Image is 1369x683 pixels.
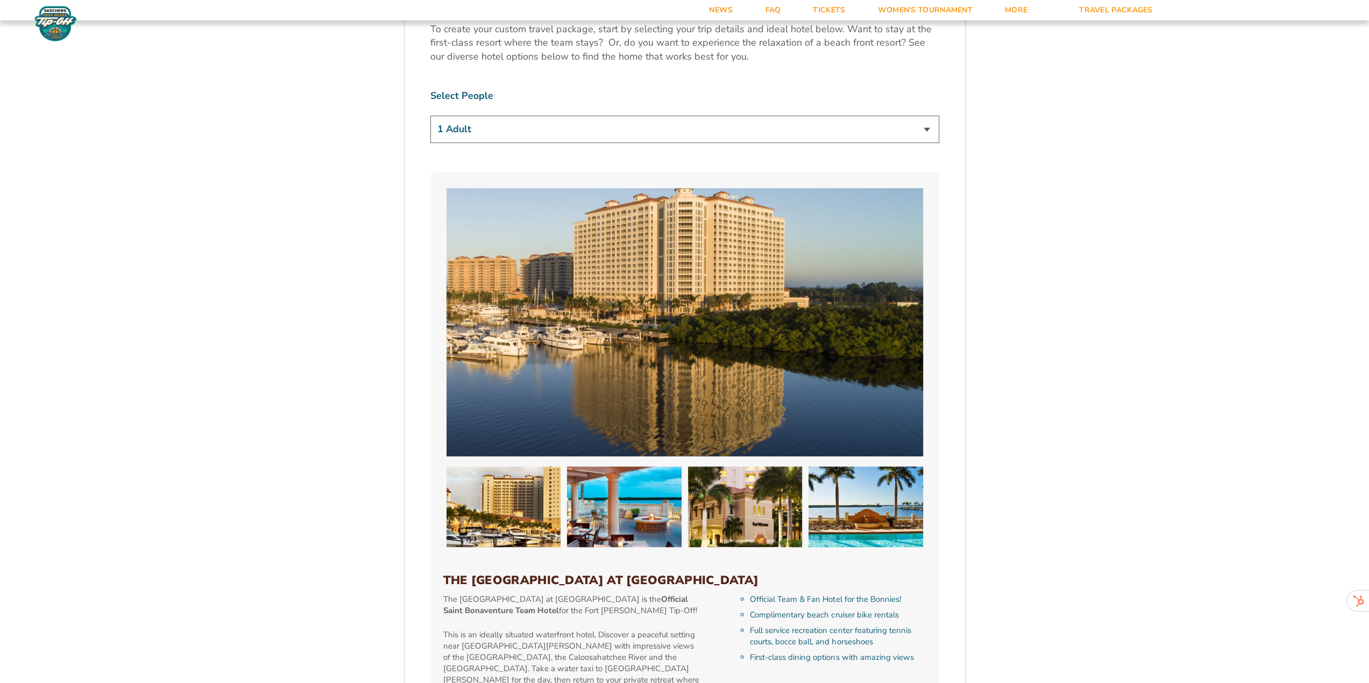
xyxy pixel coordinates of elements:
img: The Westin Cape Coral Resort at Marina Village (BEACH 2025) [567,466,682,547]
img: The Westin Cape Coral Resort at Marina Village (BEACH 2025) [808,466,923,547]
p: To create your custom travel package, start by selecting your trip details and ideal hotel below.... [430,23,939,63]
label: Select People [430,89,939,103]
p: The [GEOGRAPHIC_DATA] at [GEOGRAPHIC_DATA] is the for the Fort [PERSON_NAME] Tip-Off! [443,594,701,616]
li: First-class dining options with amazing views [750,652,926,663]
img: The Westin Cape Coral Resort at Marina Village (BEACH 2025) [446,466,561,547]
li: Official Team & Fan Hotel for the Bonnies! [750,594,926,605]
img: Fort Myers Tip-Off [32,5,79,42]
strong: Official Saint Bonaventure Team Hotel [443,594,688,616]
li: Complimentary beach cruiser bike rentals [750,609,926,621]
img: The Westin Cape Coral Resort at Marina Village (BEACH 2025) [688,466,803,547]
li: Full service recreation center featuring tennis courts, bocce ball, and horseshoes [750,625,926,648]
h3: The [GEOGRAPHIC_DATA] at [GEOGRAPHIC_DATA] [443,573,926,587]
